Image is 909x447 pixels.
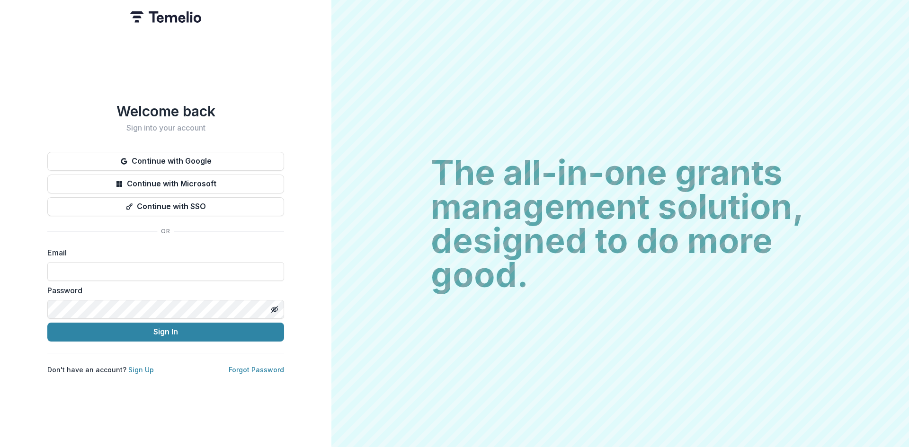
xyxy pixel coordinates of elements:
label: Email [47,247,278,258]
h2: Sign into your account [47,123,284,132]
button: Sign In [47,323,284,342]
img: Temelio [130,11,201,23]
a: Sign Up [128,366,154,374]
h1: Welcome back [47,103,284,120]
a: Forgot Password [229,366,284,374]
button: Continue with Google [47,152,284,171]
button: Continue with SSO [47,197,284,216]
button: Toggle password visibility [267,302,282,317]
button: Continue with Microsoft [47,175,284,193]
label: Password [47,285,278,296]
p: Don't have an account? [47,365,154,375]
